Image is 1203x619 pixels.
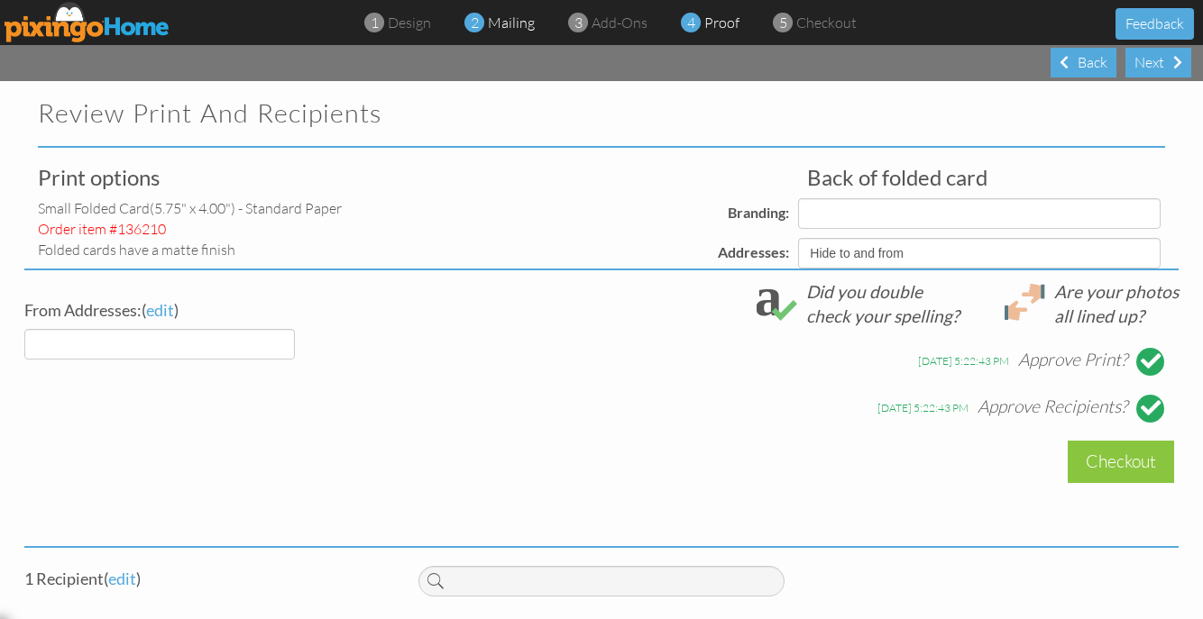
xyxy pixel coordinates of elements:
[38,99,570,128] h2: Review Print and Recipients
[718,242,789,263] label: Addresses:
[978,395,1127,419] div: Approve Recipients?
[1116,8,1194,40] button: Feedback
[806,279,960,304] div: Did you double
[24,302,391,320] h4: ( )
[38,240,396,260] div: Folded cards have a matte finish
[371,13,379,33] span: 1
[574,13,583,33] span: 3
[918,353,1009,369] div: [DATE] 5:22:43 PM
[757,284,797,321] img: check_spelling.svg
[388,14,431,32] span: design
[238,199,342,217] span: - Standard paper
[807,166,1138,189] h3: Back of folded card
[796,14,857,32] span: checkout
[108,569,136,588] span: edit
[38,166,382,189] h3: Print options
[38,219,396,240] div: Order item #136210
[1005,284,1045,321] img: lineup.svg
[1068,441,1174,483] div: Checkout
[488,14,535,32] span: mailing
[1125,48,1191,77] div: Next
[471,13,479,33] span: 2
[806,304,960,328] div: check your spelling?
[1018,348,1127,372] div: Approve Print?
[704,14,739,32] span: proof
[38,198,396,219] div: small folded card
[5,2,170,42] img: pixingo logo
[146,300,174,320] span: edit
[779,13,787,33] span: 5
[1054,279,1179,304] div: Are your photos
[24,300,142,320] span: From Addresses:
[24,570,391,588] h4: 1 Recipient ( )
[150,199,235,217] span: (5.75" x 4.00")
[1051,48,1116,77] div: Back
[728,203,789,223] label: Branding:
[1054,304,1179,328] div: all lined up?
[687,13,695,33] span: 4
[592,14,647,32] span: add-ons
[877,400,969,415] div: [DATE] 5:22:43 PM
